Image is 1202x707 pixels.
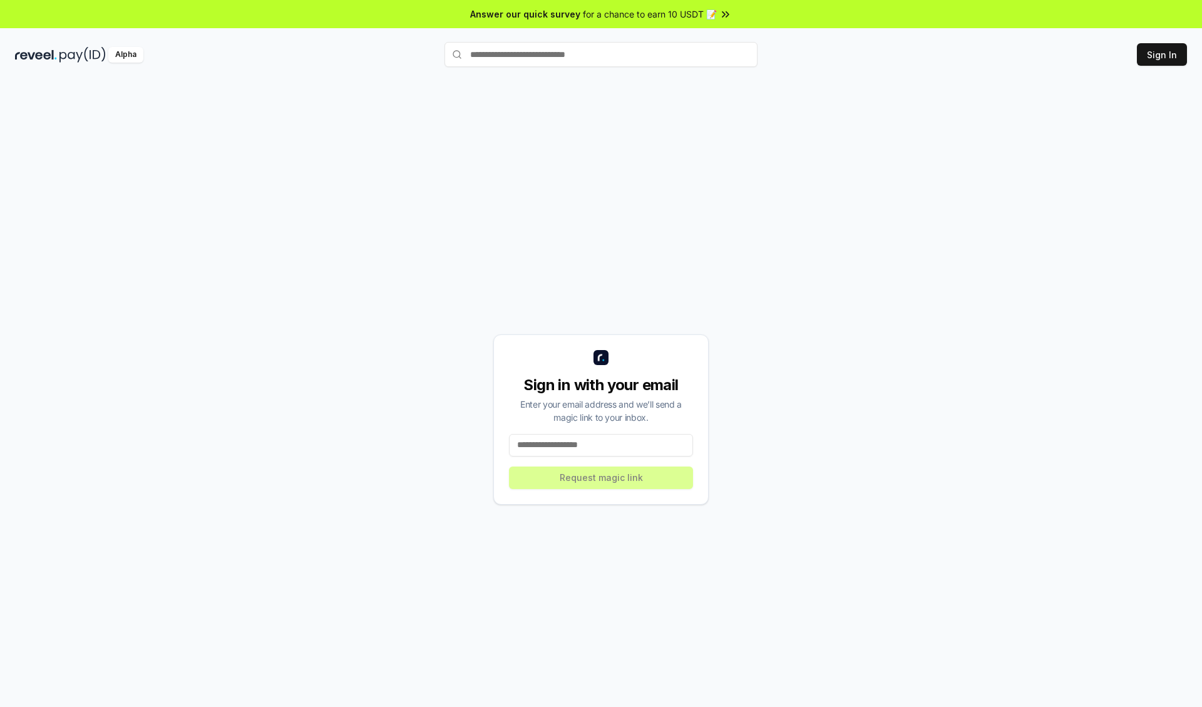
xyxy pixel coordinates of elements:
div: Enter your email address and we’ll send a magic link to your inbox. [509,398,693,424]
div: Alpha [108,47,143,63]
img: reveel_dark [15,47,57,63]
img: pay_id [59,47,106,63]
span: for a chance to earn 10 USDT 📝 [583,8,717,21]
span: Answer our quick survey [470,8,580,21]
div: Sign in with your email [509,375,693,395]
button: Sign In [1137,43,1187,66]
img: logo_small [593,350,609,365]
